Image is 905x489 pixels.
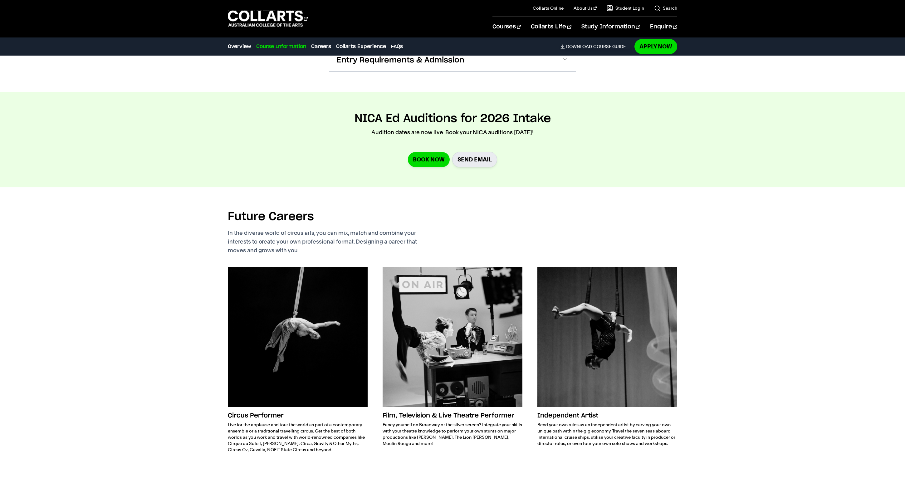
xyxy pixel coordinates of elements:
a: Collarts Life [531,17,571,37]
a: Study Information [581,17,640,37]
a: DownloadCourse Guide [560,44,631,49]
a: Careers [311,43,331,50]
button: Entry Requirements & Admission [329,49,576,72]
p: In the diverse world of circus arts, you can mix, match and combine your interests to create your... [228,229,456,255]
p: Audition dates are now live. Book your NICA auditions [DATE]! [371,128,534,137]
span: Entry Requirements & Admission [337,55,464,65]
a: Book Now [408,152,450,167]
a: Collarts Online [533,5,564,11]
a: Send email [452,152,497,167]
h2: Future Careers [228,210,314,224]
a: Overview [228,43,251,50]
a: Collarts Experience [336,43,386,50]
h3: Independent Artist [537,410,677,422]
a: Course Information [256,43,306,50]
h3: Film, Television & Live Theatre Performer [383,410,522,422]
a: Student Login [607,5,644,11]
p: Bend your own rules as an independent artist by carving your own unique path within the gig econo... [537,422,677,447]
h3: Circus Performer [228,410,368,422]
p: Live for the applause and tour the world as part of a contemporary ensemble or a traditional trav... [228,422,368,453]
div: Go to homepage [228,10,308,27]
a: FAQs [391,43,403,50]
span: Download [566,44,592,49]
a: About Us [574,5,597,11]
p: Fancy yourself on Broadway or the silver screen? Integrate your skills with your theatre knowledg... [383,422,522,447]
a: Apply Now [634,39,677,54]
a: Enquire [650,17,677,37]
a: Search [654,5,677,11]
a: Courses [492,17,521,37]
h2: NICA Ed Auditions for 2026 Intake [355,112,551,126]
